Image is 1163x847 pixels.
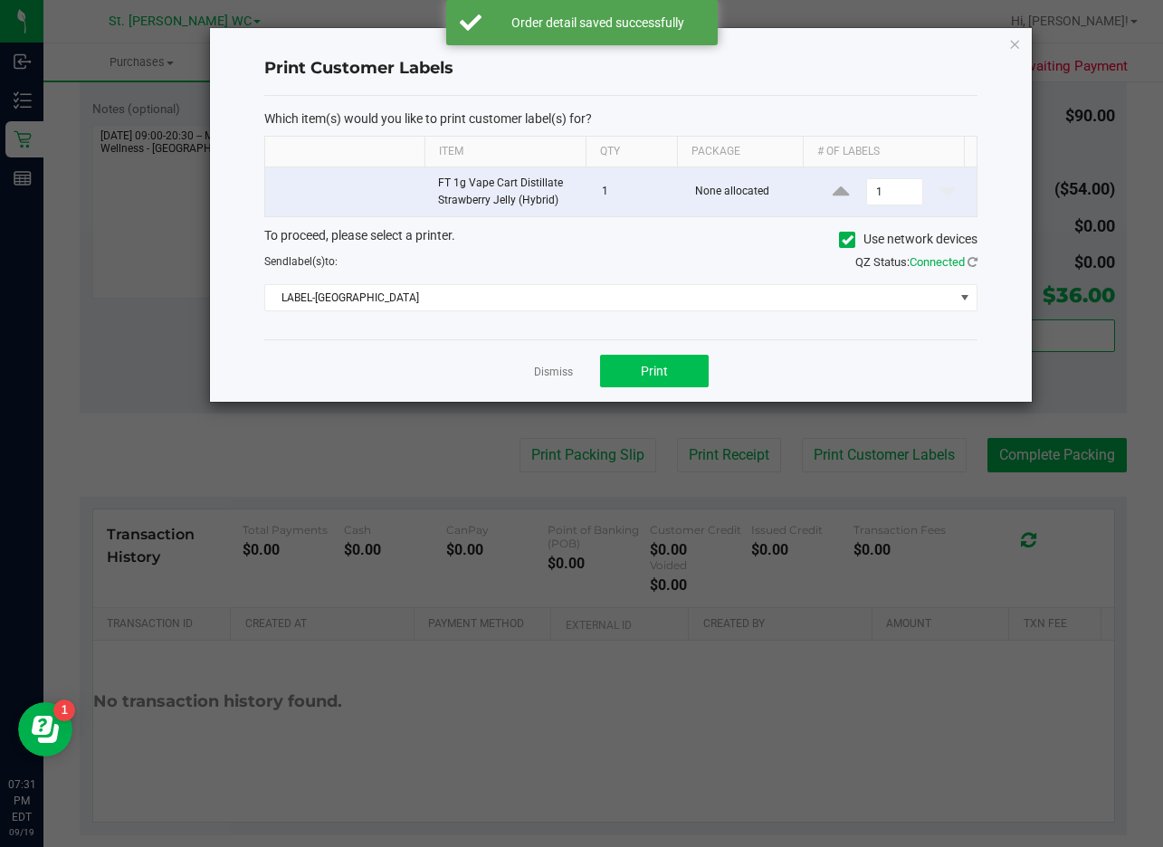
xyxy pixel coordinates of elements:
th: # of labels [803,137,964,167]
span: LABEL-[GEOGRAPHIC_DATA] [265,285,954,310]
td: None allocated [684,167,813,216]
div: To proceed, please select a printer. [251,226,991,253]
span: label(s) [289,255,325,268]
button: Print [600,355,709,387]
span: Print [641,364,668,378]
h4: Print Customer Labels [264,57,977,81]
span: Send to: [264,255,338,268]
th: Qty [586,137,677,167]
td: 1 [591,167,684,216]
span: Connected [910,255,965,269]
td: FT 1g Vape Cart Distillate Strawberry Jelly (Hybrid) [427,167,591,216]
p: Which item(s) would you like to print customer label(s) for? [264,110,977,127]
label: Use network devices [839,230,977,249]
span: QZ Status: [855,255,977,269]
iframe: Resource center unread badge [53,699,75,721]
a: Dismiss [534,365,573,380]
th: Item [424,137,586,167]
div: Order detail saved successfully [491,14,704,32]
iframe: Resource center [18,702,72,757]
th: Package [677,137,803,167]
